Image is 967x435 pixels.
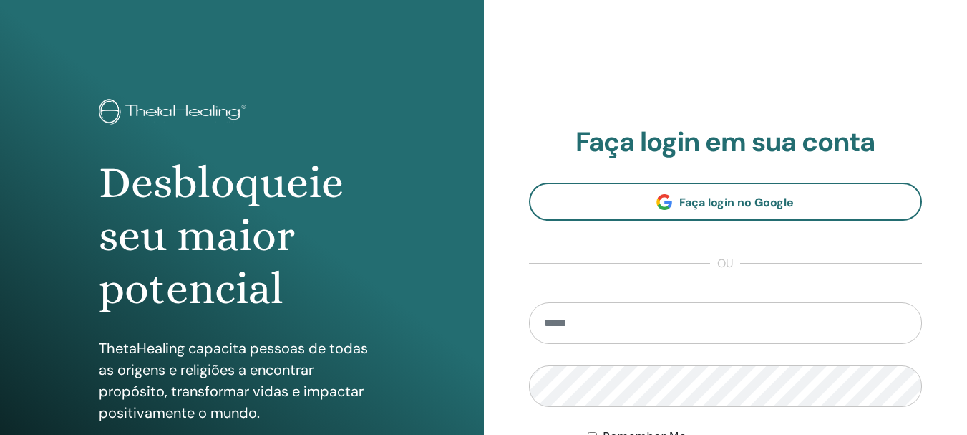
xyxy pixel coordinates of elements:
[529,183,923,221] a: Faça login no Google
[99,338,385,424] p: ThetaHealing capacita pessoas de todas as origens e religiões a encontrar propósito, transformar ...
[679,195,794,210] span: Faça login no Google
[99,156,385,316] h1: Desbloqueie seu maior potencial
[529,126,923,159] h2: Faça login em sua conta
[710,255,740,272] span: ou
